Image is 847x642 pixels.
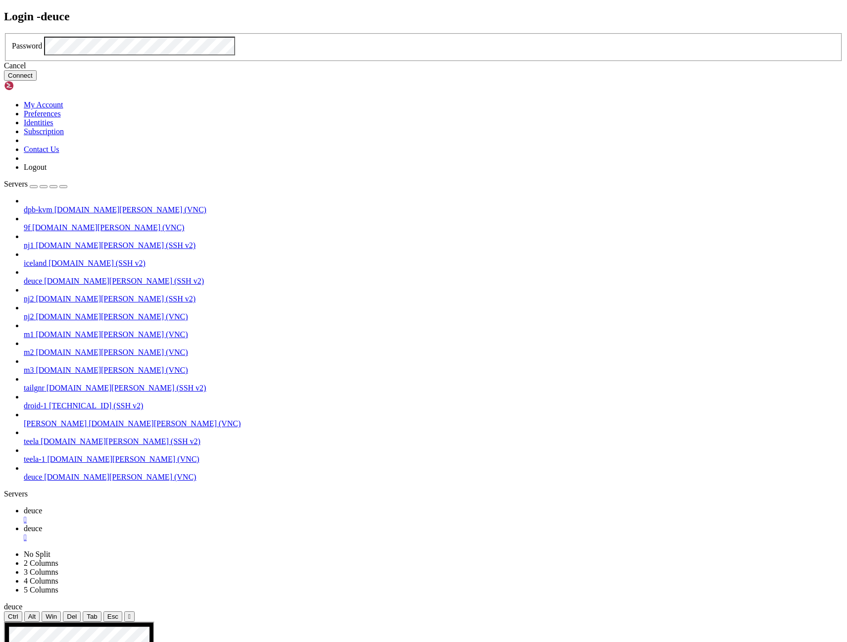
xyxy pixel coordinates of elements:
button: Esc [103,611,122,622]
span: 9f [24,223,30,232]
x-row: Connecting [DOMAIN_NAME][PERSON_NAME]... [4,4,718,16]
li: 9f [DOMAIN_NAME][PERSON_NAME] (VNC) [24,214,843,232]
span: [DOMAIN_NAME][PERSON_NAME] (VNC) [36,312,188,321]
span: deuce [24,506,42,515]
span: Servers [4,180,28,188]
a: teela [DOMAIN_NAME][PERSON_NAME] (SSH v2) [24,437,843,446]
li: [PERSON_NAME] [DOMAIN_NAME][PERSON_NAME] (VNC) [24,410,843,428]
span: [DOMAIN_NAME][PERSON_NAME] (VNC) [36,366,188,374]
span: [DOMAIN_NAME][PERSON_NAME] (VNC) [36,330,188,339]
span: tailgnr [24,384,45,392]
a: Identities [24,118,53,127]
a: Logout [24,163,47,171]
li: deuce [DOMAIN_NAME][PERSON_NAME] (SSH v2) [24,268,843,286]
span: deuce [24,277,42,285]
span: [PERSON_NAME] [24,419,87,428]
a: m2 [DOMAIN_NAME][PERSON_NAME] (VNC) [24,348,843,357]
span: Win [46,613,57,620]
button: Ctrl [4,611,22,622]
li: m2 [DOMAIN_NAME][PERSON_NAME] (VNC) [24,339,843,357]
span: [DOMAIN_NAME][PERSON_NAME] (VNC) [48,455,199,463]
span: [DOMAIN_NAME][PERSON_NAME] (SSH v2) [36,295,196,303]
button:  [124,611,135,622]
li: tailgnr [DOMAIN_NAME][PERSON_NAME] (SSH v2) [24,375,843,393]
span: deuce [24,473,42,481]
li: m1 [DOMAIN_NAME][PERSON_NAME] (VNC) [24,321,843,339]
button: Connect [4,70,37,81]
li: dpb-kvm [DOMAIN_NAME][PERSON_NAME] (VNC) [24,197,843,214]
a: droid-1 [TECHNICAL_ID] (SSH v2) [24,401,843,410]
span: [DOMAIN_NAME] (SSH v2) [49,259,146,267]
a: iceland [DOMAIN_NAME] (SSH v2) [24,259,843,268]
a: 2 Columns [24,559,58,567]
a: nj1 [DOMAIN_NAME][PERSON_NAME] (SSH v2) [24,241,843,250]
a: [PERSON_NAME] [DOMAIN_NAME][PERSON_NAME] (VNC) [24,419,843,428]
a: deuce [24,524,843,542]
li: nj1 [DOMAIN_NAME][PERSON_NAME] (SSH v2) [24,232,843,250]
span: deuce [4,602,22,611]
span: nj2 [24,312,34,321]
span: [TECHNICAL_ID] (SSH v2) [49,401,143,410]
a: Subscription [24,127,64,136]
li: deuce [DOMAIN_NAME][PERSON_NAME] (VNC) [24,464,843,482]
span: m1 [24,330,34,339]
div: Servers [4,490,843,498]
span: m3 [24,366,34,374]
a: 4 Columns [24,577,58,585]
li: iceland [DOMAIN_NAME] (SSH v2) [24,250,843,268]
a: tailgnr [DOMAIN_NAME][PERSON_NAME] (SSH v2) [24,384,843,393]
label: Password [12,42,42,50]
a: deuce [DOMAIN_NAME][PERSON_NAME] (SSH v2) [24,277,843,286]
a: nj2 [DOMAIN_NAME][PERSON_NAME] (VNC) [24,312,843,321]
a:  [24,515,843,524]
span: nj1 [24,241,34,249]
button: Tab [83,611,101,622]
span: Alt [28,613,36,620]
span: teela [24,437,39,445]
span: deuce [24,524,42,533]
li: nj2 [DOMAIN_NAME][PERSON_NAME] (VNC) [24,303,843,321]
a: m3 [DOMAIN_NAME][PERSON_NAME] (VNC) [24,366,843,375]
span: Tab [87,613,98,620]
span: [DOMAIN_NAME][PERSON_NAME] (VNC) [44,473,196,481]
a: deuce [DOMAIN_NAME][PERSON_NAME] (VNC) [24,473,843,482]
span: Esc [107,613,118,620]
h2: Login - deuce [4,10,843,23]
span: droid-1 [24,401,47,410]
a: deuce [24,506,843,524]
li: nj2 [DOMAIN_NAME][PERSON_NAME] (SSH v2) [24,286,843,303]
li: teela-1 [DOMAIN_NAME][PERSON_NAME] (VNC) [24,446,843,464]
span: Del [67,613,77,620]
span: [DOMAIN_NAME][PERSON_NAME] (VNC) [36,348,188,356]
span: Ctrl [8,613,18,620]
a: 5 Columns [24,586,58,594]
span: [DOMAIN_NAME][PERSON_NAME] (VNC) [32,223,184,232]
span: m2 [24,348,34,356]
li: droid-1 [TECHNICAL_ID] (SSH v2) [24,393,843,410]
a: m1 [DOMAIN_NAME][PERSON_NAME] (VNC) [24,330,843,339]
a: My Account [24,100,63,109]
div: Cancel [4,61,843,70]
a: 3 Columns [24,568,58,576]
span: [DOMAIN_NAME][PERSON_NAME] (SSH v2) [36,241,196,249]
a: Servers [4,180,67,188]
span: nj2 [24,295,34,303]
a: nj2 [DOMAIN_NAME][PERSON_NAME] (SSH v2) [24,295,843,303]
a: Preferences [24,109,61,118]
span: iceland [24,259,47,267]
span: [DOMAIN_NAME][PERSON_NAME] (VNC) [54,205,206,214]
a: No Split [24,550,50,558]
span: [DOMAIN_NAME][PERSON_NAME] (SSH v2) [44,277,204,285]
button: Alt [24,611,40,622]
span: teela-1 [24,455,46,463]
a: Contact Us [24,145,59,153]
div: (0, 1) [4,16,9,28]
span: [DOMAIN_NAME][PERSON_NAME] (SSH v2) [47,384,206,392]
a: teela-1 [DOMAIN_NAME][PERSON_NAME] (VNC) [24,455,843,464]
a:  [24,533,843,542]
img: Shellngn [4,81,61,91]
span: [DOMAIN_NAME][PERSON_NAME] (SSH v2) [41,437,200,445]
button: Del [63,611,81,622]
